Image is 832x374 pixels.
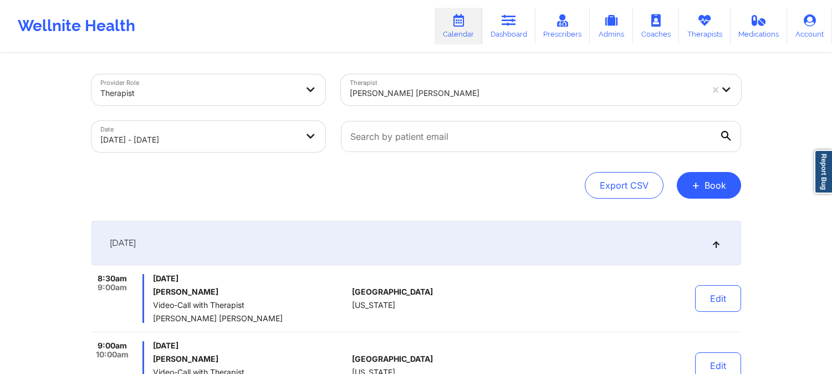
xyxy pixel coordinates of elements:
[482,8,535,44] a: Dashboard
[352,287,433,296] span: [GEOGRAPHIC_DATA]
[352,355,433,363] span: [GEOGRAPHIC_DATA]
[590,8,633,44] a: Admins
[153,287,348,296] h6: [PERSON_NAME]
[677,172,741,199] button: +Book
[692,182,700,188] span: +
[153,314,348,323] span: [PERSON_NAME] [PERSON_NAME]
[96,350,129,359] span: 10:00am
[435,8,482,44] a: Calendar
[153,274,348,283] span: [DATE]
[153,341,348,350] span: [DATE]
[695,285,741,312] button: Edit
[153,355,348,363] h6: [PERSON_NAME]
[633,8,679,44] a: Coaches
[98,341,127,350] span: 9:00am
[731,8,788,44] a: Medications
[110,237,136,249] span: [DATE]
[153,301,348,310] span: Video-Call with Therapist
[98,283,127,292] span: 9:00am
[100,81,298,105] div: Therapist
[98,274,127,283] span: 8:30am
[535,8,590,44] a: Prescribers
[350,81,702,105] div: [PERSON_NAME] [PERSON_NAME]
[787,8,832,44] a: Account
[585,172,663,199] button: Export CSV
[341,121,741,152] input: Search by patient email
[352,301,395,310] span: [US_STATE]
[679,8,731,44] a: Therapists
[100,128,298,152] div: [DATE] - [DATE]
[814,150,832,194] a: Report Bug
